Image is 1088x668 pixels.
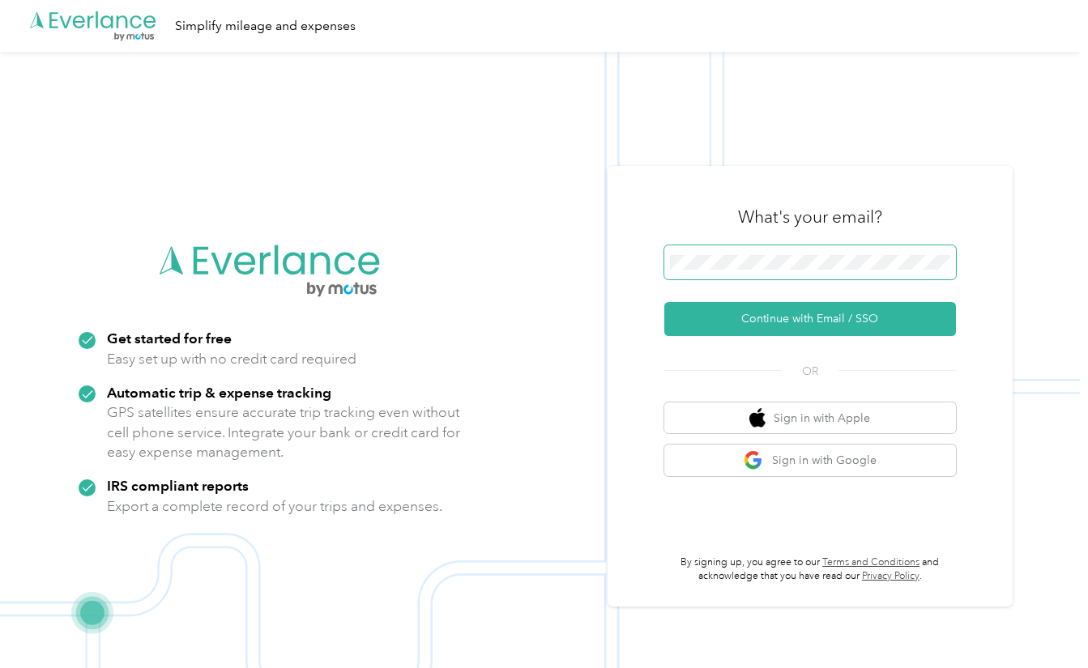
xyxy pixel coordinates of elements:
h3: What's your email? [738,206,882,228]
a: Terms and Conditions [822,556,919,568]
button: Continue with Email / SSO [664,302,956,336]
p: By signing up, you agree to our and acknowledge that you have read our . [664,555,956,584]
strong: Automatic trip & expense tracking [107,384,331,401]
strong: IRS compliant reports [107,477,249,494]
img: apple logo [749,408,766,428]
p: Export a complete record of your trips and expenses. [107,496,442,517]
strong: Get started for free [107,330,232,347]
a: Privacy Policy [862,570,919,582]
p: Easy set up with no credit card required [107,349,356,369]
div: Simplify mileage and expenses [175,16,356,36]
p: GPS satellites ensure accurate trip tracking even without cell phone service. Integrate your bank... [107,402,461,462]
span: OR [782,363,838,380]
button: apple logoSign in with Apple [664,402,956,434]
button: google logoSign in with Google [664,445,956,476]
iframe: Everlance-gr Chat Button Frame [997,577,1088,668]
img: google logo [744,450,764,470]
